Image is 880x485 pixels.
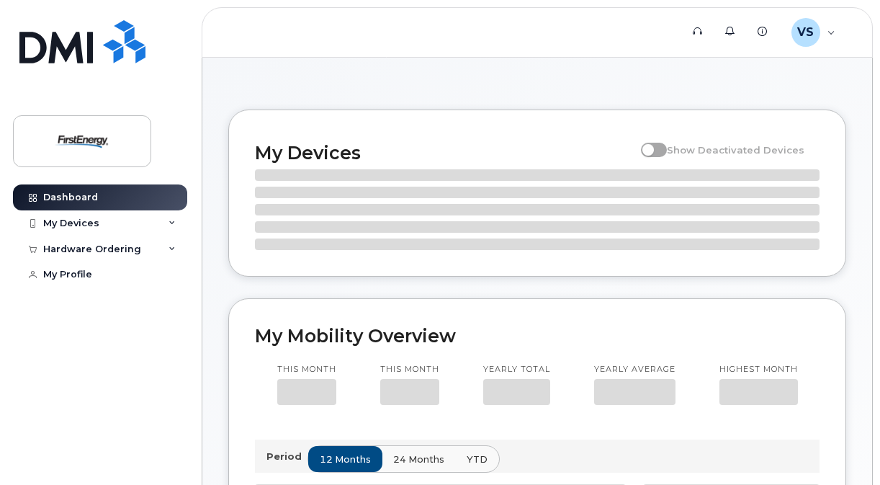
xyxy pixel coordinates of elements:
p: Highest month [719,364,798,375]
span: 24 months [393,453,444,466]
h2: My Devices [255,142,634,164]
p: Period [266,450,307,463]
span: YTD [467,453,488,466]
h2: My Mobility Overview [255,325,820,347]
p: Yearly average [594,364,675,375]
p: This month [277,364,336,375]
p: Yearly total [483,364,550,375]
input: Show Deactivated Devices [641,136,652,148]
p: This month [380,364,439,375]
span: Show Deactivated Devices [667,144,804,156]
